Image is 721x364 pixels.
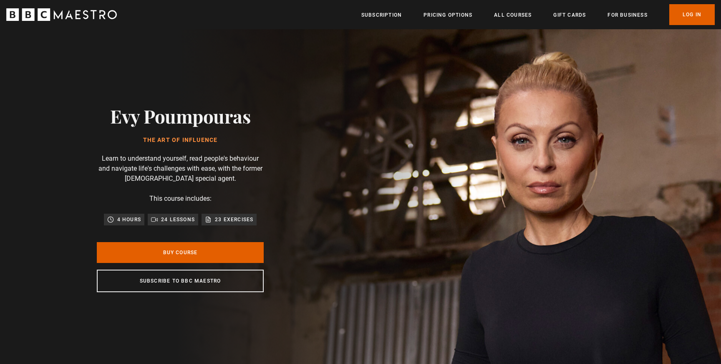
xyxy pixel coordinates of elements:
[6,8,117,21] svg: BBC Maestro
[424,11,472,19] a: Pricing Options
[494,11,532,19] a: All Courses
[608,11,647,19] a: For business
[669,4,715,25] a: Log In
[361,4,715,25] nav: Primary
[97,242,264,263] a: Buy Course
[215,215,253,224] p: 23 exercises
[149,194,212,204] p: This course includes:
[361,11,402,19] a: Subscription
[110,137,250,144] h1: The Art of Influence
[161,215,195,224] p: 24 lessons
[553,11,586,19] a: Gift Cards
[97,154,264,184] p: Learn to understand yourself, read people's behaviour and navigate life's challenges with ease, w...
[117,215,141,224] p: 4 hours
[110,105,250,126] h2: Evy Poumpouras
[97,270,264,292] a: Subscribe to BBC Maestro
